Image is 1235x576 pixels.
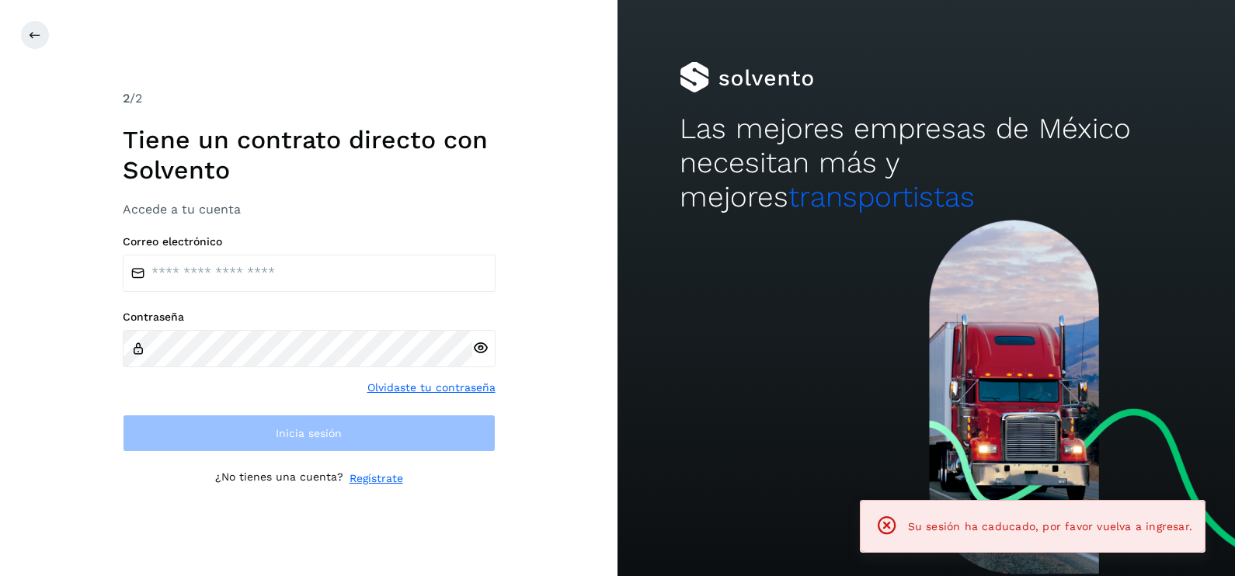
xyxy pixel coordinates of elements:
[908,520,1192,533] span: Su sesión ha caducado, por favor vuelva a ingresar.
[350,470,403,487] a: Regístrate
[123,311,496,324] label: Contraseña
[367,380,496,396] a: Olvidaste tu contraseña
[123,415,496,452] button: Inicia sesión
[276,428,342,439] span: Inicia sesión
[123,89,496,108] div: /2
[123,202,496,217] h3: Accede a tu cuenta
[215,470,343,487] p: ¿No tienes una cuenta?
[123,91,130,106] span: 2
[680,112,1174,215] h2: Las mejores empresas de México necesitan más y mejores
[123,235,496,248] label: Correo electrónico
[788,180,975,213] span: transportistas
[123,125,496,185] h1: Tiene un contrato directo con Solvento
